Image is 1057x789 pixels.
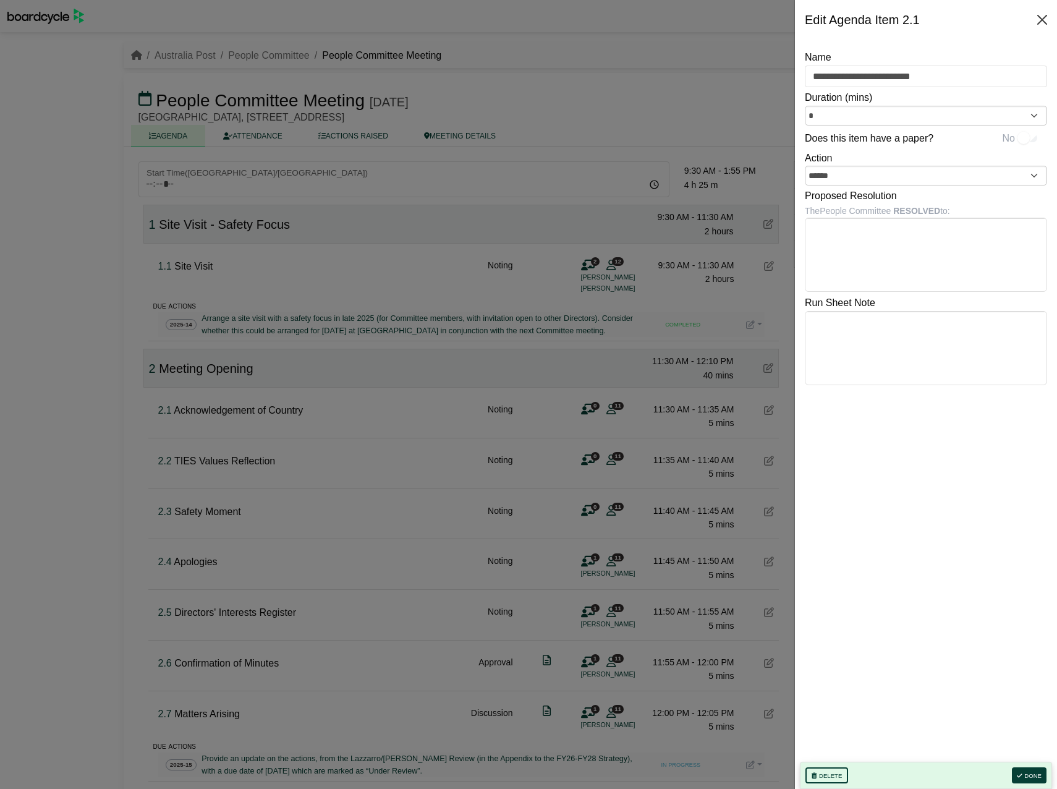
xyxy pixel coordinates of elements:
b: RESOLVED [893,206,940,216]
label: Duration (mins) [805,90,872,106]
label: Action [805,150,832,166]
label: Name [805,49,831,66]
button: Done [1012,767,1046,783]
div: The People Committee to: [805,204,1047,218]
label: Proposed Resolution [805,188,897,204]
label: Does this item have a paper? [805,130,933,147]
button: Close [1032,10,1052,30]
div: Edit Agenda Item 2.1 [805,10,920,30]
label: Run Sheet Note [805,295,875,311]
button: Delete [805,767,848,783]
span: No [1003,130,1015,147]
